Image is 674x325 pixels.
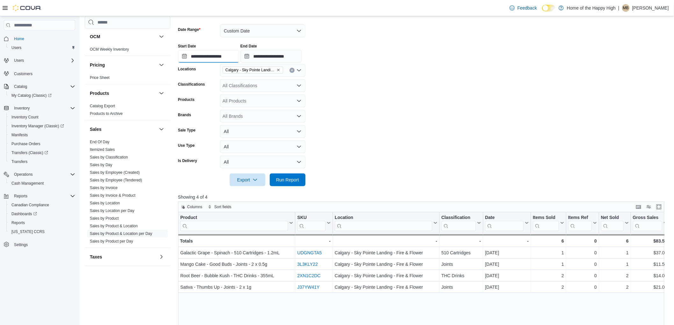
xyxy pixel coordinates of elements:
[90,223,138,229] span: Sales by Product & Location
[601,249,629,257] div: 1
[9,131,75,139] span: Manifests
[633,249,667,257] div: $37.00
[214,204,231,209] span: Sort fields
[11,132,28,138] span: Manifests
[601,215,629,231] button: Net Sold
[9,210,39,218] a: Dashboards
[220,125,305,138] button: All
[11,171,75,178] span: Operations
[90,231,152,236] span: Sales by Product & Location per Day
[6,201,78,209] button: Canadian Compliance
[178,194,670,200] p: Showing 4 of 4
[90,178,142,182] a: Sales by Employee (Tendered)
[6,113,78,122] button: Inventory Count
[90,163,112,167] a: Sales by Day
[158,33,165,40] button: OCM
[533,249,564,257] div: 1
[6,122,78,131] a: Inventory Manager (Classic)
[633,237,667,245] div: $83.50
[11,35,27,43] a: Home
[9,122,67,130] a: Inventory Manager (Classic)
[180,215,288,231] div: Product
[11,192,75,200] span: Reports
[6,218,78,227] button: Reports
[568,249,597,257] div: 0
[90,193,135,198] span: Sales by Invoice & Product
[9,140,43,148] a: Purchase Orders
[9,149,51,157] a: Transfers (Classic)
[11,83,75,90] span: Catalog
[633,215,662,221] div: Gross Sales
[178,44,196,49] label: Start Date
[1,82,78,91] button: Catalog
[90,147,115,152] span: Itemized Sales
[568,215,597,231] button: Items Ref
[11,115,39,120] span: Inventory Count
[233,173,262,186] span: Export
[187,204,202,209] span: Columns
[90,186,118,190] a: Sales by Invoice
[11,57,26,64] button: Users
[297,215,326,221] div: SKU
[90,140,110,144] a: End Of Day
[6,209,78,218] a: Dashboards
[90,126,156,132] button: Sales
[223,67,283,74] span: Calgary - Sky Pointe Landing - Fire & Flower
[90,47,129,52] a: OCM Weekly Inventory
[9,140,75,148] span: Purchase Orders
[533,237,564,245] div: 6
[485,283,529,291] div: [DATE]
[14,106,30,111] span: Inventory
[90,62,105,68] h3: Pricing
[90,254,102,260] h3: Taxes
[645,203,653,211] button: Display options
[1,56,78,65] button: Users
[9,92,54,99] a: My Catalog (Classic)
[335,249,437,257] div: Calgary - Sky Pointe Landing - Fire & Flower
[178,97,195,102] label: Products
[11,159,27,164] span: Transfers
[297,215,331,231] button: SKU
[14,71,32,76] span: Customers
[441,215,476,221] div: Classification
[1,240,78,249] button: Settings
[90,216,119,221] a: Sales by Product
[485,215,524,231] div: Date
[11,220,25,225] span: Reports
[11,211,37,216] span: Dashboards
[178,67,196,72] label: Locations
[11,35,75,43] span: Home
[158,253,165,261] button: Taxes
[11,83,30,90] button: Catalog
[9,44,24,52] a: Users
[633,272,667,279] div: $14.00
[90,254,156,260] button: Taxes
[11,57,75,64] span: Users
[180,272,293,279] div: Root Beer - Bubble Kush - THC Drinks - 355mL
[485,215,524,221] div: Date
[90,208,134,213] a: Sales by Location per Day
[90,231,152,236] a: Sales by Product & Location per Day
[240,50,302,63] input: Press the down key to open a popover containing a calendar.
[297,114,302,119] button: Open list of options
[9,228,47,236] a: [US_STATE] CCRS
[90,155,128,159] a: Sales by Classification
[568,283,597,291] div: 0
[441,260,481,268] div: Joints
[9,92,75,99] span: My Catalog (Classic)
[178,158,197,163] label: Is Delivery
[441,249,481,257] div: 510 Cartridges
[335,237,437,245] div: -
[9,201,52,209] a: Canadian Compliance
[11,150,48,155] span: Transfers (Classic)
[297,250,322,255] a: UDGNGTA5
[441,215,476,231] div: Classification
[14,58,24,63] span: Users
[335,272,437,279] div: Calgary - Sky Pointe Landing - Fire & Flower
[6,139,78,148] button: Purchase Orders
[14,172,33,177] span: Operations
[9,228,75,236] span: Washington CCRS
[220,140,305,153] button: All
[180,283,293,291] div: Sativa - Thumbs Up - Joints - 2 x 1g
